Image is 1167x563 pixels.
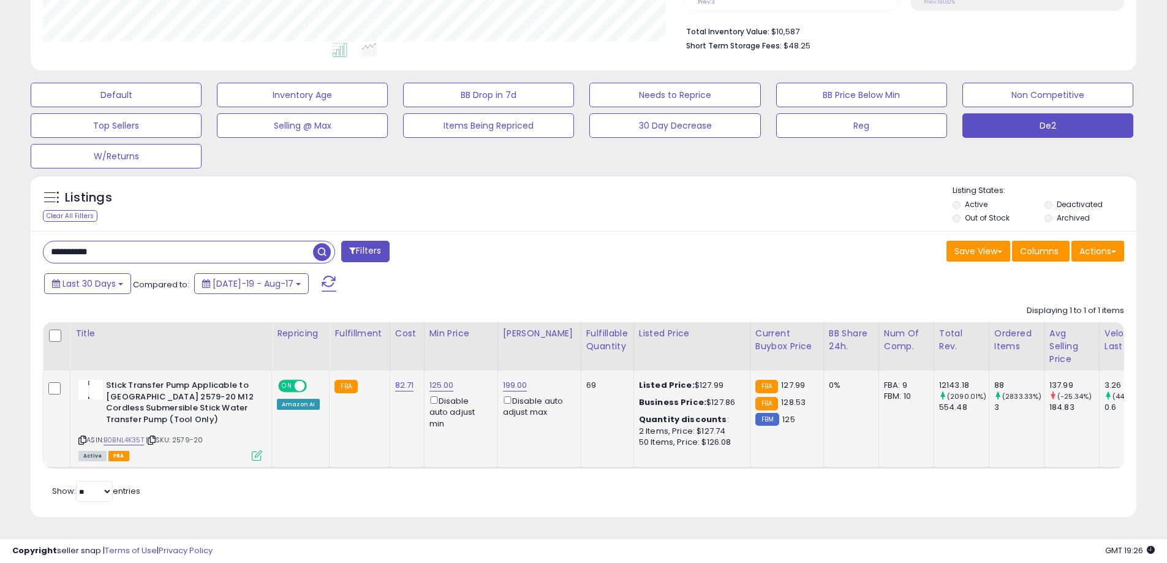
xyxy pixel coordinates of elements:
button: Reg [776,113,947,138]
div: Min Price [429,327,493,340]
div: FBA: 9 [884,380,924,391]
span: ON [279,381,295,391]
div: 88 [994,380,1044,391]
span: Columns [1020,245,1059,257]
div: Velocity Last 30d [1105,327,1149,353]
button: Needs to Reprice [589,83,760,107]
div: Displaying 1 to 1 of 1 items [1027,305,1124,317]
small: FBA [755,380,778,393]
div: 69 [586,380,624,391]
button: Inventory Age [217,83,388,107]
div: 3 [994,402,1044,413]
button: Selling @ Max [217,113,388,138]
a: 125.00 [429,379,454,391]
div: $127.99 [639,380,741,391]
label: Archived [1057,213,1090,223]
div: 50 Items, Price: $126.08 [639,437,741,448]
label: Out of Stock [965,213,1010,223]
button: BB Price Below Min [776,83,947,107]
div: 137.99 [1049,380,1099,391]
span: $48.25 [784,40,810,51]
div: Amazon AI [277,399,320,410]
a: Privacy Policy [159,545,213,556]
img: 11dCXJQXDTL._SL40_.jpg [78,380,103,399]
span: 127.99 [781,379,805,391]
div: 184.83 [1049,402,1099,413]
span: 125 [782,414,795,425]
div: Repricing [277,327,324,340]
div: BB Share 24h. [829,327,874,353]
div: seller snap | | [12,545,213,557]
button: Default [31,83,202,107]
div: 3.26 [1105,380,1154,391]
small: FBA [755,397,778,410]
button: [DATE]-19 - Aug-17 [194,273,309,294]
button: Non Competitive [962,83,1133,107]
button: Top Sellers [31,113,202,138]
b: Listed Price: [639,379,695,391]
a: 82.71 [395,379,414,391]
small: (2090.01%) [947,391,987,401]
span: Compared to: [133,279,189,290]
a: Terms of Use [105,545,157,556]
span: 128.53 [781,396,806,408]
div: [PERSON_NAME] [503,327,576,340]
div: 0.6 [1105,402,1154,413]
button: 30 Day Decrease [589,113,760,138]
div: Clear All Filters [43,210,97,222]
b: Total Inventory Value: [686,26,769,37]
span: OFF [305,381,325,391]
button: Items Being Repriced [403,113,574,138]
h5: Listings [65,189,112,206]
span: Show: entries [52,485,140,497]
button: W/Returns [31,144,202,168]
p: Listing States: [953,185,1136,197]
span: | SKU: 2579-20 [146,435,203,445]
div: Title [75,327,266,340]
b: Business Price: [639,396,706,408]
span: [DATE]-19 - Aug-17 [213,278,293,290]
span: 2025-09-17 19:26 GMT [1105,545,1155,556]
span: Last 30 Days [62,278,116,290]
b: Quantity discounts [639,414,727,425]
b: Stick Transfer Pump Applicable to [GEOGRAPHIC_DATA] 2579-20 M12 Cordless Submersible Stick Water ... [106,380,255,428]
small: (-25.34%) [1057,391,1092,401]
div: Listed Price [639,327,745,340]
button: Actions [1071,241,1124,262]
div: Ordered Items [994,327,1039,353]
a: 199.00 [503,379,527,391]
span: All listings currently available for purchase on Amazon [78,451,107,461]
div: Avg Selling Price [1049,327,1094,366]
div: Disable auto adjust max [503,394,572,418]
div: 554.48 [939,402,989,413]
div: FBM: 10 [884,391,924,402]
div: Cost [395,327,419,340]
label: Active [965,199,988,210]
div: Fulfillable Quantity [586,327,629,353]
button: Save View [946,241,1010,262]
div: 2 Items, Price: $127.74 [639,426,741,437]
button: De2 [962,113,1133,138]
button: Filters [341,241,389,262]
a: B0BNL4K35T [104,435,144,445]
small: (443.33%) [1112,391,1147,401]
button: BB Drop in 7d [403,83,574,107]
button: Columns [1012,241,1070,262]
div: Fulfillment [334,327,384,340]
small: (2833.33%) [1002,391,1042,401]
div: Total Rev. [939,327,984,353]
div: Disable auto adjust min [429,394,488,429]
div: : [639,414,741,425]
label: Deactivated [1057,199,1103,210]
div: Num of Comp. [884,327,929,353]
div: $127.86 [639,397,741,408]
li: $10,587 [686,23,1115,38]
strong: Copyright [12,545,57,556]
div: Current Buybox Price [755,327,818,353]
span: FBA [108,451,129,461]
div: ASIN: [78,380,262,459]
b: Short Term Storage Fees: [686,40,782,51]
div: 0% [829,380,869,391]
div: 12143.18 [939,380,989,391]
small: FBM [755,413,779,426]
